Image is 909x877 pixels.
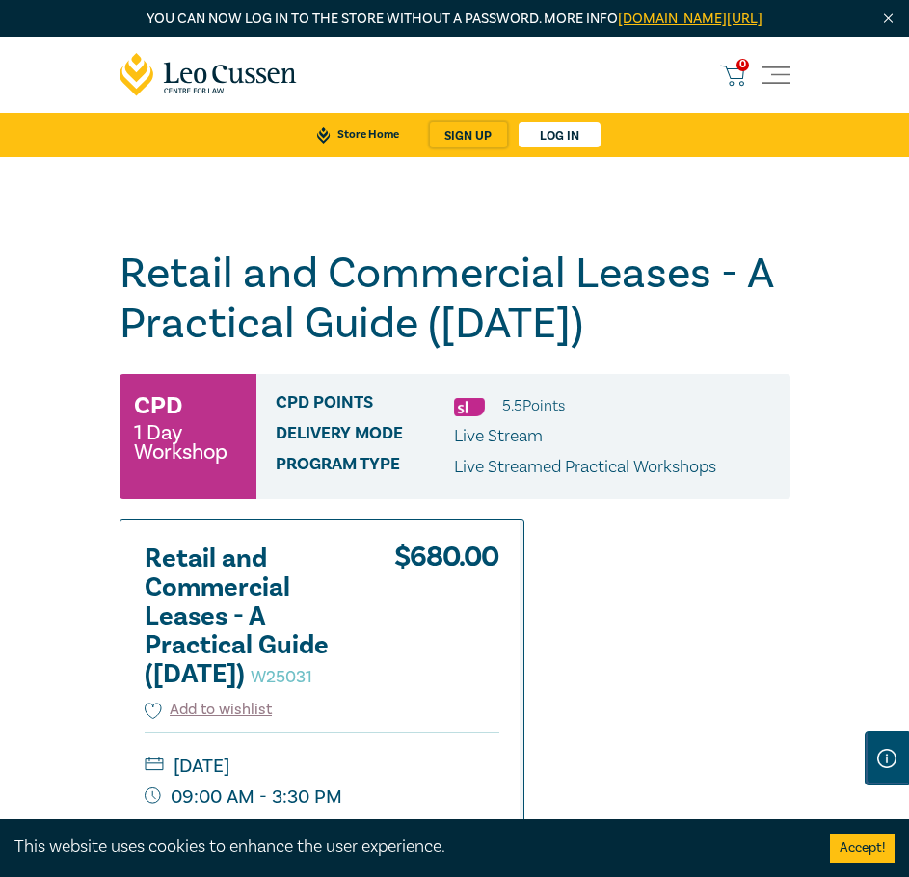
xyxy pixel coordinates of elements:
li: 5.5 Point s [502,393,565,418]
img: Information Icon [877,749,896,768]
a: sign up [430,122,507,147]
span: CPD Points [276,393,454,418]
span: 0 [736,59,749,71]
a: Print Course Information [145,815,388,840]
h3: CPD [134,388,182,423]
span: Delivery Mode [276,424,454,449]
button: Accept cookies [830,834,895,863]
span: Program type [276,455,454,480]
img: Close [880,11,896,27]
div: $ 680.00 [394,545,499,699]
small: 1 Day Workshop [134,423,242,462]
p: Live Streamed Practical Workshops [454,455,716,480]
img: Substantive Law [454,398,485,416]
button: Add to wishlist [145,699,273,721]
h2: Retail and Commercial Leases - A Practical Guide ([DATE]) [145,545,357,689]
p: You can now log in to the store without a password. More info [120,9,790,30]
div: This website uses cookies to enhance the user experience. [14,835,801,860]
a: Store Home [303,123,414,146]
button: Toggle navigation [762,61,790,90]
a: [DOMAIN_NAME][URL] [618,10,762,28]
small: W25031 [251,666,312,688]
span: Live Stream [454,425,543,447]
a: Log in [519,122,601,147]
small: [DATE] [145,751,499,782]
small: 09:00 AM - 3:30 PM [145,782,499,812]
h1: Retail and Commercial Leases - A Practical Guide ([DATE]) [120,249,790,349]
